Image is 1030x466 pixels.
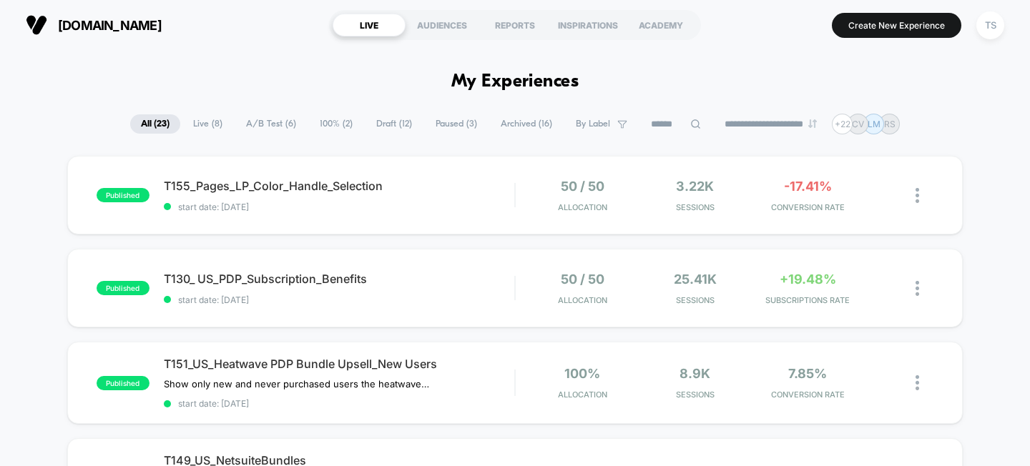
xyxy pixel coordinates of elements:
[130,114,180,134] span: All ( 23 )
[916,281,919,296] img: close
[164,202,515,212] span: start date: [DATE]
[784,179,832,194] span: -17.41%
[451,71,579,92] h1: My Experiences
[164,398,515,409] span: start date: [DATE]
[972,11,1009,40] button: TS
[755,295,860,305] span: SUBSCRIPTIONS RATE
[564,366,600,381] span: 100%
[642,390,747,400] span: Sessions
[561,272,604,287] span: 50 / 50
[755,390,860,400] span: CONVERSION RATE
[576,119,610,129] span: By Label
[808,119,817,128] img: end
[490,114,563,134] span: Archived ( 16 )
[406,14,479,36] div: AUDIENCES
[164,378,429,390] span: Show only new and never purchased users the heatwave bundle upsell on PDP. PDP has been out-perfo...
[97,281,149,295] span: published
[479,14,551,36] div: REPORTS
[642,202,747,212] span: Sessions
[832,13,961,38] button: Create New Experience
[58,18,162,33] span: [DOMAIN_NAME]
[333,14,406,36] div: LIVE
[164,294,515,305] span: start date: [DATE]
[680,366,710,381] span: 8.9k
[309,114,363,134] span: 100% ( 2 )
[558,202,607,212] span: Allocation
[366,114,423,134] span: Draft ( 12 )
[164,357,515,371] span: T151_US_Heatwave PDP Bundle Upsell_New Users
[780,272,836,287] span: +19.48%
[676,179,714,194] span: 3.22k
[788,366,827,381] span: 7.85%
[674,272,717,287] span: 25.41k
[868,119,881,129] p: LM
[916,375,919,390] img: close
[425,114,488,134] span: Paused ( 3 )
[976,11,1004,39] div: TS
[558,390,607,400] span: Allocation
[642,295,747,305] span: Sessions
[558,295,607,305] span: Allocation
[624,14,697,36] div: ACADEMY
[182,114,233,134] span: Live ( 8 )
[561,179,604,194] span: 50 / 50
[164,272,515,286] span: T130_ US_PDP_Subscription_Benefits
[21,14,166,36] button: [DOMAIN_NAME]
[97,376,149,390] span: published
[164,179,515,193] span: T155_Pages_LP_Color_Handle_Selection
[755,202,860,212] span: CONVERSION RATE
[916,188,919,203] img: close
[832,114,853,134] div: + 22
[97,188,149,202] span: published
[551,14,624,36] div: INSPIRATIONS
[884,119,896,129] p: RS
[852,119,864,129] p: CV
[26,14,47,36] img: Visually logo
[235,114,307,134] span: A/B Test ( 6 )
